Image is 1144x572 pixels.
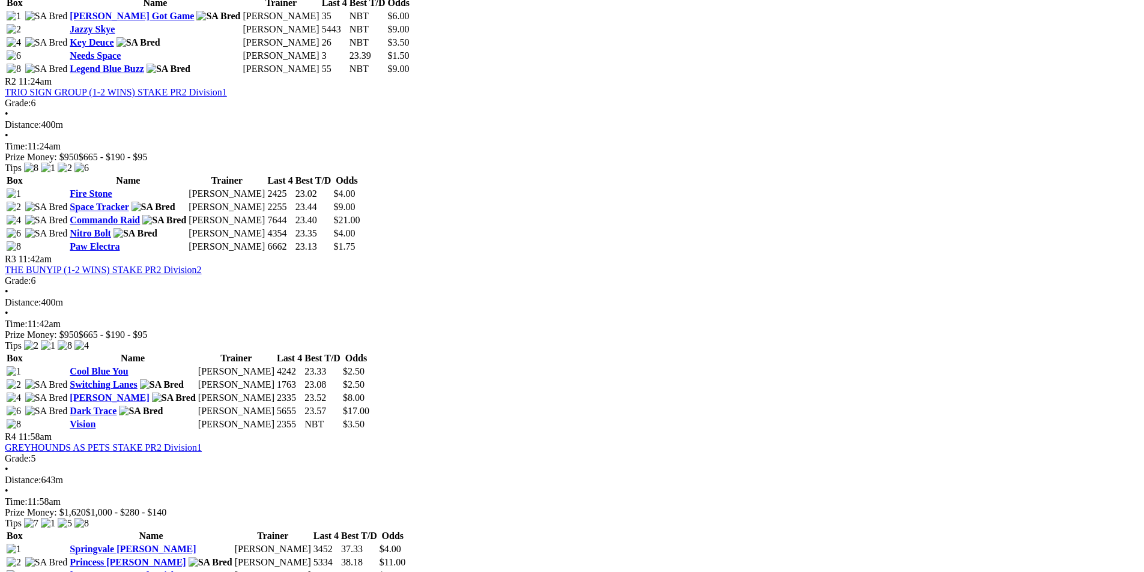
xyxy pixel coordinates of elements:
[379,530,407,542] th: Odds
[70,37,113,47] a: Key Deuce
[5,254,16,264] span: R3
[340,543,378,555] td: 37.33
[70,24,115,34] a: Jazzy Skye
[5,119,41,130] span: Distance:
[7,50,21,61] img: 6
[295,175,332,187] th: Best T/D
[333,175,360,187] th: Odds
[70,379,137,390] a: Switching Lanes
[7,188,21,199] img: 1
[388,64,410,74] span: $9.00
[188,188,265,200] td: [PERSON_NAME]
[304,405,341,417] td: 23.57
[70,406,117,416] a: Dark Trace
[388,50,410,61] span: $1.50
[313,556,339,568] td: 5334
[5,319,28,329] span: Time:
[70,557,186,567] a: Princess [PERSON_NAME]
[70,228,111,238] a: Nitro Bolt
[113,228,157,239] img: SA Bred
[304,379,341,391] td: 23.08
[276,405,303,417] td: 5655
[5,130,8,140] span: •
[295,188,332,200] td: 23.02
[5,518,22,528] span: Tips
[243,37,320,49] td: [PERSON_NAME]
[41,518,55,529] img: 1
[243,10,320,22] td: [PERSON_NAME]
[321,23,348,35] td: 5443
[70,241,120,251] a: Paw Electra
[188,214,265,226] td: [PERSON_NAME]
[25,11,68,22] img: SA Bred
[349,63,386,75] td: NBT
[5,98,31,108] span: Grade:
[25,202,68,212] img: SA Bred
[295,241,332,253] td: 23.13
[5,319,1139,330] div: 11:42am
[276,392,303,404] td: 2335
[343,419,365,429] span: $3.50
[333,228,355,238] span: $4.00
[5,442,202,453] a: GREYHOUNDS AS PETS STAKE PR2 Division1
[5,109,8,119] span: •
[7,353,23,363] span: Box
[333,215,360,225] span: $21.00
[189,557,232,568] img: SA Bred
[147,64,190,74] img: SA Bred
[7,202,21,212] img: 2
[58,163,72,173] img: 2
[5,340,22,351] span: Tips
[79,152,148,162] span: $665 - $190 - $95
[333,188,355,199] span: $4.00
[25,393,68,403] img: SA Bred
[69,530,232,542] th: Name
[243,23,320,35] td: [PERSON_NAME]
[5,486,8,496] span: •
[198,352,275,364] th: Trainer
[5,453,1139,464] div: 5
[188,241,265,253] td: [PERSON_NAME]
[24,340,38,351] img: 2
[7,175,23,185] span: Box
[388,24,410,34] span: $9.00
[7,557,21,568] img: 2
[5,152,1139,163] div: Prize Money: $950
[41,163,55,173] img: 1
[74,518,89,529] img: 8
[295,214,332,226] td: 23.40
[86,507,167,517] span: $1,000 - $280 - $140
[5,141,1139,152] div: 11:24am
[333,202,355,212] span: $9.00
[188,175,265,187] th: Trainer
[5,507,1139,518] div: Prize Money: $1,620
[198,366,275,378] td: [PERSON_NAME]
[7,11,21,22] img: 1
[5,98,1139,109] div: 6
[304,418,341,430] td: NBT
[5,330,1139,340] div: Prize Money: $950
[343,366,365,376] span: $2.50
[41,340,55,351] img: 1
[70,366,128,376] a: Cool Blue You
[198,418,275,430] td: [PERSON_NAME]
[267,175,293,187] th: Last 4
[5,308,8,318] span: •
[25,379,68,390] img: SA Bred
[152,393,196,403] img: SA Bred
[70,393,149,403] a: [PERSON_NAME]
[7,241,21,252] img: 8
[349,50,386,62] td: 23.39
[25,215,68,226] img: SA Bred
[340,530,378,542] th: Best T/D
[7,406,21,417] img: 6
[349,37,386,49] td: NBT
[5,265,202,275] a: THE BUNYIP (1-2 WINS) STAKE PR2 Division2
[5,286,8,297] span: •
[5,87,227,97] a: TRIO SIGN GROUP (1-2 WINS) STAKE PR2 Division1
[5,297,1139,308] div: 400m
[349,23,386,35] td: NBT
[267,214,293,226] td: 7644
[321,63,348,75] td: 55
[7,393,21,403] img: 4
